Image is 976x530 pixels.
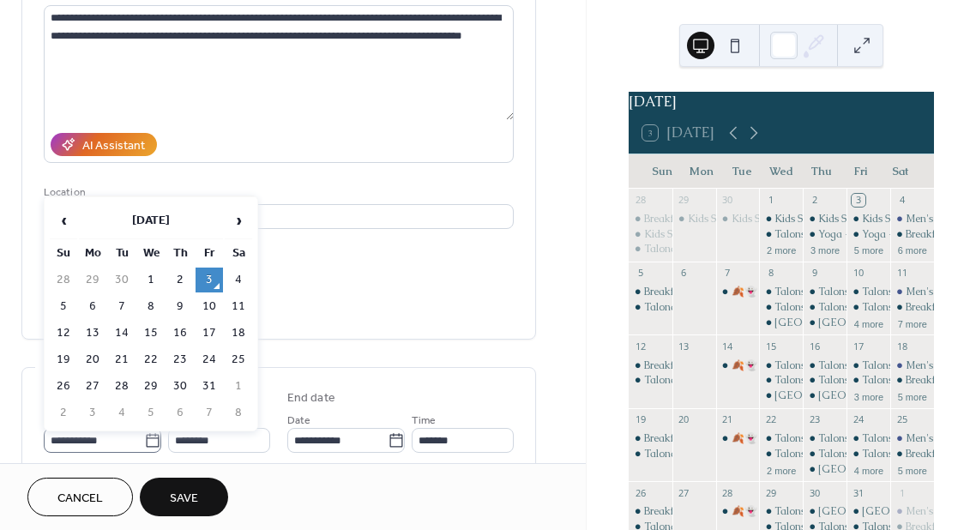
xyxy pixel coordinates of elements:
[44,184,510,202] div: Location
[225,347,252,372] td: 25
[760,242,803,256] button: 2 more
[137,347,165,372] td: 22
[801,154,840,189] div: Thu
[759,316,803,330] div: Grandview Hall - Bar Open
[764,413,777,426] div: 22
[891,388,934,403] button: 5 more
[759,388,803,403] div: Grandview Hall - Bar Open
[759,212,803,226] div: Kids Summer Fun Challenge
[852,267,865,280] div: 10
[137,268,165,292] td: 1
[79,374,106,399] td: 27
[818,373,913,388] div: Talons Grille - Open
[732,358,890,373] div: 🍂👻 Kids Resort Challenge 👻🍂
[644,212,814,226] div: Breakfast at [GEOGRAPHIC_DATA]
[678,340,690,352] div: 13
[818,431,903,446] div: Talons Bar - Open
[808,194,821,207] div: 2
[774,358,859,373] div: Talons Bar - Open
[196,294,223,319] td: 10
[764,486,777,499] div: 29
[803,227,846,242] div: Yoga - Flow into the Weekend
[759,227,803,242] div: Talons Bar - Open
[895,267,908,280] div: 11
[108,401,136,425] td: 4
[760,462,803,477] button: 2 more
[846,358,890,373] div: Talons Bar - Open
[847,242,890,256] button: 5 more
[644,431,814,446] div: Breakfast at [GEOGRAPHIC_DATA]
[629,447,672,461] div: Talona Walks! - Self-led Nature Walk Through Resort
[50,374,77,399] td: 26
[759,285,803,299] div: Talons Bar - Open
[774,212,905,226] div: Kids Summer Fun Challenge
[846,300,890,315] div: Talons Grille - Open
[846,373,890,388] div: Talons Grille - Open
[412,412,436,430] span: Time
[140,478,228,516] button: Save
[818,447,913,461] div: Talons Grille - Open
[803,212,846,226] div: Kids Summer Fun Challenge
[629,300,672,315] div: Talona Walks! - Self-led Nature Walk Through Resort
[721,413,734,426] div: 21
[862,358,947,373] div: Talons Bar - Open
[762,154,801,189] div: Wed
[629,504,672,519] div: Breakfast at Talons Grille
[862,300,956,315] div: Talons Grille - Open
[678,194,690,207] div: 29
[818,300,913,315] div: Talons Grille - Open
[644,373,892,388] div: Talona Walks! - Self-led Nature Walk Through Resort
[225,374,252,399] td: 1
[890,504,934,519] div: Men's Bible Study Group
[803,462,846,477] div: Grandview Hall - Bar Open
[79,347,106,372] td: 20
[732,285,890,299] div: 🍂👻 Kids Resort Challenge 👻🍂
[79,321,106,346] td: 13
[803,316,846,330] div: Grandview Hall - Bar Open
[629,431,672,446] div: Breakfast at Talons Grille
[166,374,194,399] td: 30
[895,340,908,352] div: 18
[846,227,890,242] div: Yoga - Friday Unwind at the Ridge!
[862,373,956,388] div: Talons Grille - Open
[196,268,223,292] td: 3
[890,212,934,226] div: Men's Bible Study Group
[774,388,940,403] div: [GEOGRAPHIC_DATA] - Bar Open
[890,227,934,242] div: Breakfast at Talons Grille
[137,374,165,399] td: 29
[895,486,908,499] div: 1
[108,241,136,266] th: Tu
[840,154,880,189] div: Fri
[225,268,252,292] td: 4
[881,154,920,189] div: Sat
[79,241,106,266] th: Mo
[108,374,136,399] td: 28
[27,478,133,516] button: Cancel
[166,268,194,292] td: 2
[108,294,136,319] td: 7
[166,241,194,266] th: Th
[891,316,934,330] button: 7 more
[170,490,198,508] span: Save
[678,486,690,499] div: 27
[721,486,734,499] div: 28
[890,431,934,446] div: Men's Bible Study Group
[716,431,760,446] div: 🍂👻 Kids Resort Challenge 👻🍂
[50,347,77,372] td: 19
[895,413,908,426] div: 25
[634,340,647,352] div: 12
[890,285,934,299] div: Men's Bible Study Group
[629,227,672,242] div: Kids Summer Fun Challenge
[196,401,223,425] td: 7
[803,300,846,315] div: Talons Grille - Open
[803,388,846,403] div: Grandview Hall - Bar Open
[721,340,734,352] div: 14
[803,358,846,373] div: Talons Bar - Open
[644,358,814,373] div: Breakfast at [GEOGRAPHIC_DATA]
[890,373,934,388] div: Breakfast at Talons Grille
[803,504,846,519] div: Grandview Hall - Closed for Private Event
[846,504,890,519] div: Grandview Hall - Closed for Private Event
[287,389,335,407] div: End date
[804,242,846,256] button: 3 more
